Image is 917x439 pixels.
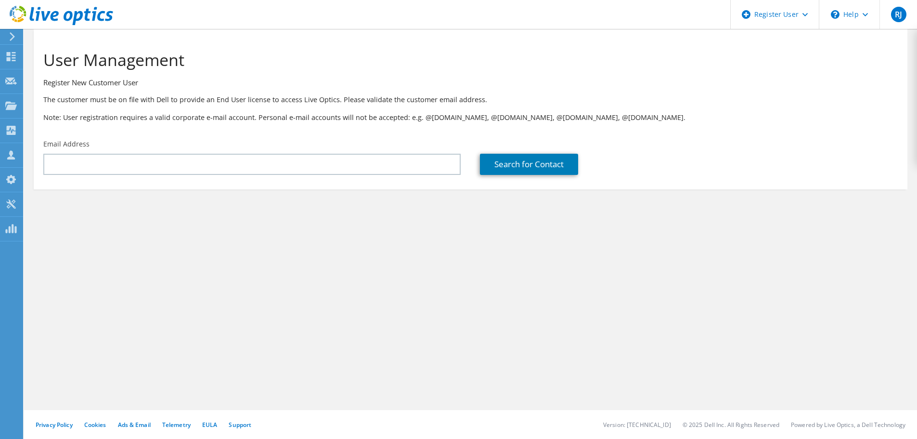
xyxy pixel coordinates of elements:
a: Telemetry [162,421,191,429]
li: © 2025 Dell Inc. All Rights Reserved [683,421,779,429]
a: Search for Contact [480,154,578,175]
h1: User Management [43,50,893,70]
a: Cookies [84,421,106,429]
p: The customer must be on file with Dell to provide an End User license to access Live Optics. Plea... [43,94,898,105]
span: RJ [891,7,906,22]
h3: Register New Customer User [43,77,898,88]
a: Support [229,421,251,429]
svg: \n [831,10,840,19]
a: EULA [202,421,217,429]
li: Powered by Live Optics, a Dell Technology [791,421,905,429]
li: Version: [TECHNICAL_ID] [603,421,671,429]
a: Privacy Policy [36,421,73,429]
label: Email Address [43,139,90,149]
a: Ads & Email [118,421,151,429]
p: Note: User registration requires a valid corporate e-mail account. Personal e-mail accounts will ... [43,112,898,123]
